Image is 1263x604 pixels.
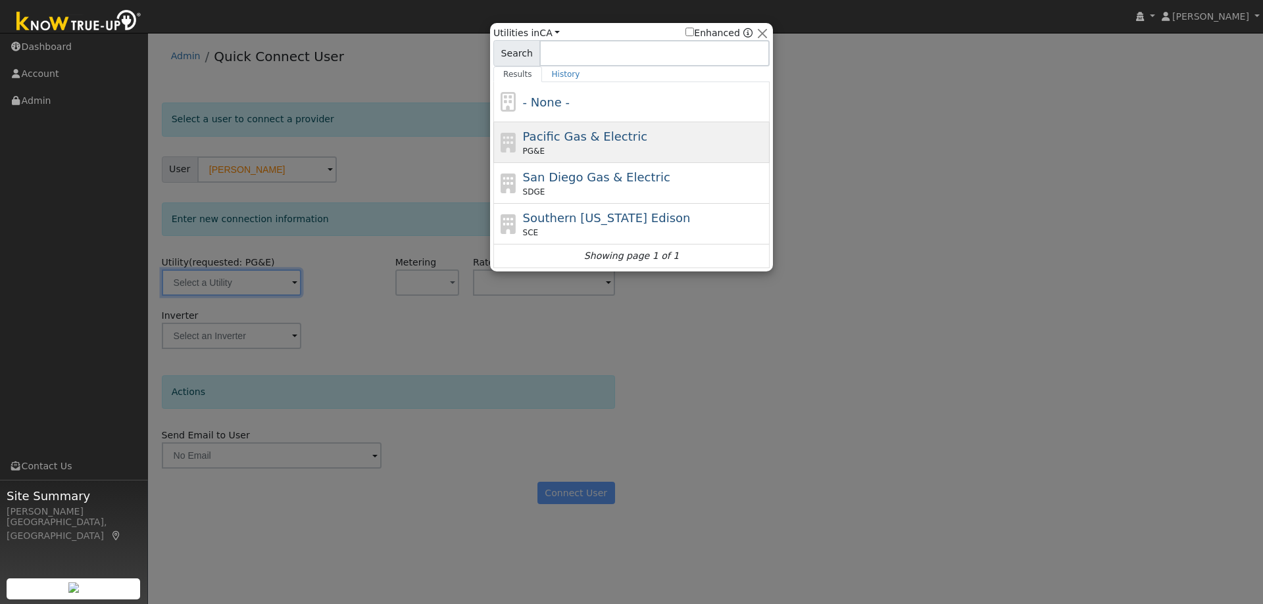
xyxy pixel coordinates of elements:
[584,249,679,263] i: Showing page 1 of 1
[523,129,647,143] span: Pacific Gas & Electric
[539,28,560,38] a: CA
[523,95,570,109] span: - None -
[523,211,691,225] span: Southern [US_STATE] Edison
[10,7,148,37] img: Know True-Up
[493,40,540,66] span: Search
[7,505,141,519] div: [PERSON_NAME]
[7,515,141,543] div: [GEOGRAPHIC_DATA], [GEOGRAPHIC_DATA]
[685,28,694,36] input: Enhanced
[1172,11,1249,22] span: [PERSON_NAME]
[523,186,545,198] span: SDGE
[493,66,542,82] a: Results
[68,582,79,593] img: retrieve
[743,28,753,38] a: Enhanced Providers
[685,26,740,40] label: Enhanced
[685,26,753,40] span: Show enhanced providers
[493,26,560,40] span: Utilities in
[523,145,545,157] span: PG&E
[542,66,590,82] a: History
[523,227,539,239] span: SCE
[523,170,670,184] span: San Diego Gas & Electric
[7,487,141,505] span: Site Summary
[111,530,122,541] a: Map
